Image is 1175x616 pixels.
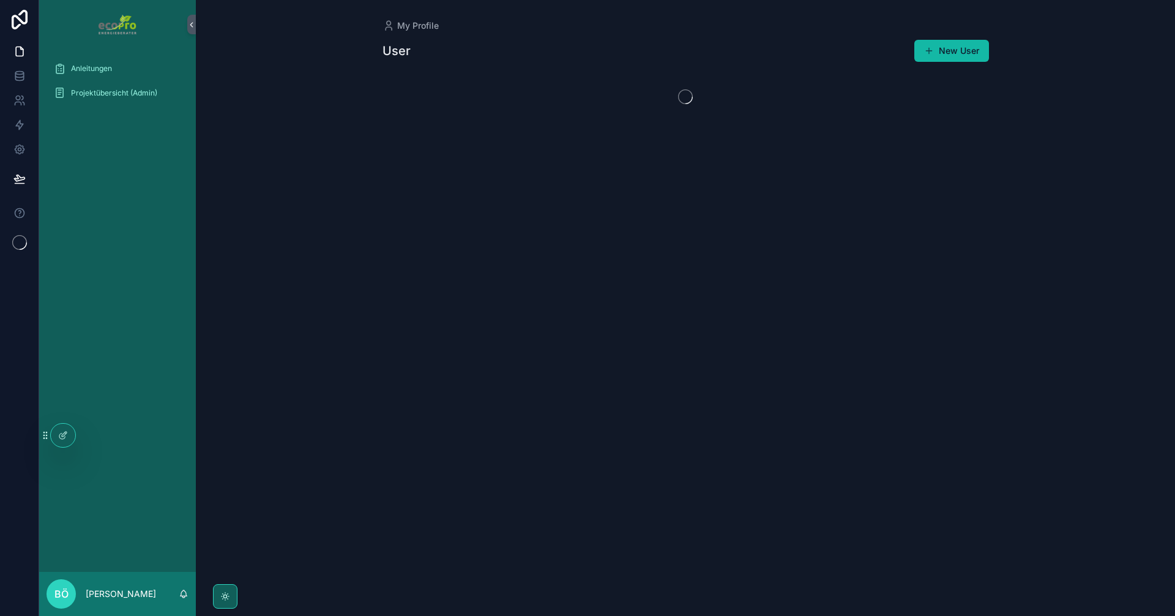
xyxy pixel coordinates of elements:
img: App logo [99,15,136,34]
span: My Profile [397,20,439,32]
button: New User [914,40,989,62]
span: Projektübersicht (Admin) [71,88,157,98]
p: [PERSON_NAME] [86,588,156,600]
a: Anleitungen [47,58,188,80]
a: My Profile [382,20,439,32]
div: scrollable content [39,49,196,120]
h1: User [382,42,411,59]
span: BÖ [54,587,69,601]
span: Anleitungen [71,64,112,73]
a: Projektübersicht (Admin) [47,82,188,104]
